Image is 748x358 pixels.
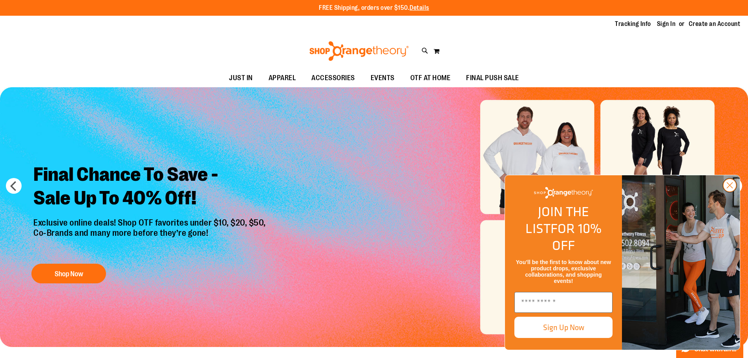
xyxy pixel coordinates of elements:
[550,218,602,255] span: FOR 10% OFF
[410,4,429,11] a: Details
[657,20,676,28] a: Sign In
[689,20,741,28] a: Create an Account
[27,157,274,218] h2: Final Chance To Save - Sale Up To 40% Off!
[525,202,589,238] span: JOIN THE LIST
[466,69,519,87] span: FINAL PUSH SALE
[229,69,253,87] span: JUST IN
[31,264,106,283] button: Shop Now
[269,69,296,87] span: APPAREL
[261,69,304,87] a: APPAREL
[516,259,611,284] span: You’ll be the first to know about new product drops, exclusive collaborations, and shopping events!
[514,292,613,313] input: Enter email
[514,317,613,338] button: Sign Up Now
[622,175,740,350] img: Shop Orangtheory
[534,187,593,198] img: Shop Orangetheory
[304,69,363,87] a: ACCESSORIES
[311,69,355,87] span: ACCESSORIES
[722,178,737,193] button: Close dialog
[27,157,274,288] a: Final Chance To Save -Sale Up To 40% Off! Exclusive online deals! Shop OTF favorites under $10, $...
[363,69,402,87] a: EVENTS
[221,69,261,87] a: JUST IN
[497,167,748,358] div: FLYOUT Form
[27,218,274,256] p: Exclusive online deals! Shop OTF favorites under $10, $20, $50, Co-Brands and many more before th...
[458,69,527,87] a: FINAL PUSH SALE
[410,69,451,87] span: OTF AT HOME
[308,41,410,61] img: Shop Orangetheory
[319,4,429,13] p: FREE Shipping, orders over $150.
[6,178,22,194] button: prev
[615,20,651,28] a: Tracking Info
[402,69,459,87] a: OTF AT HOME
[371,69,395,87] span: EVENTS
